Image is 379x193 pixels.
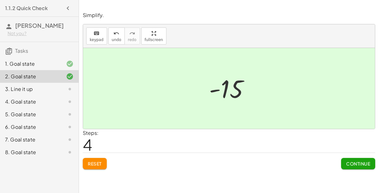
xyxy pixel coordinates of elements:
[129,30,135,37] i: redo
[66,111,74,118] i: Task not started.
[5,98,56,106] div: 4. Goal state
[83,12,375,19] p: Simplify.
[341,158,375,169] button: Continue
[5,111,56,118] div: 5. Goal state
[141,27,166,45] button: fullscreen
[145,38,163,42] span: fullscreen
[66,123,74,131] i: Task not started.
[66,98,74,106] i: Task not started.
[86,27,107,45] button: keyboardkeypad
[15,22,64,29] span: [PERSON_NAME]
[128,38,136,42] span: redo
[5,85,56,93] div: 3. Line it up
[88,161,102,166] span: Reset
[112,38,121,42] span: undo
[5,60,56,68] div: 1. Goal state
[108,27,125,45] button: undoundo
[5,136,56,143] div: 7. Goal state
[346,161,370,166] span: Continue
[113,30,119,37] i: undo
[90,38,104,42] span: keypad
[5,4,48,12] h4: 1.1.2 Quick Check
[5,73,56,80] div: 2. Goal state
[8,30,74,37] div: Not you?
[5,123,56,131] div: 6. Goal state
[93,30,99,37] i: keyboard
[66,148,74,156] i: Task not started.
[83,135,92,154] span: 4
[15,47,28,54] span: Tasks
[66,136,74,143] i: Task not started.
[124,27,140,45] button: redoredo
[83,130,99,136] label: Steps:
[5,148,56,156] div: 8. Goal state
[66,85,74,93] i: Task not started.
[66,60,74,68] i: Task finished and correct.
[66,73,74,80] i: Task finished and correct.
[83,158,107,169] button: Reset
